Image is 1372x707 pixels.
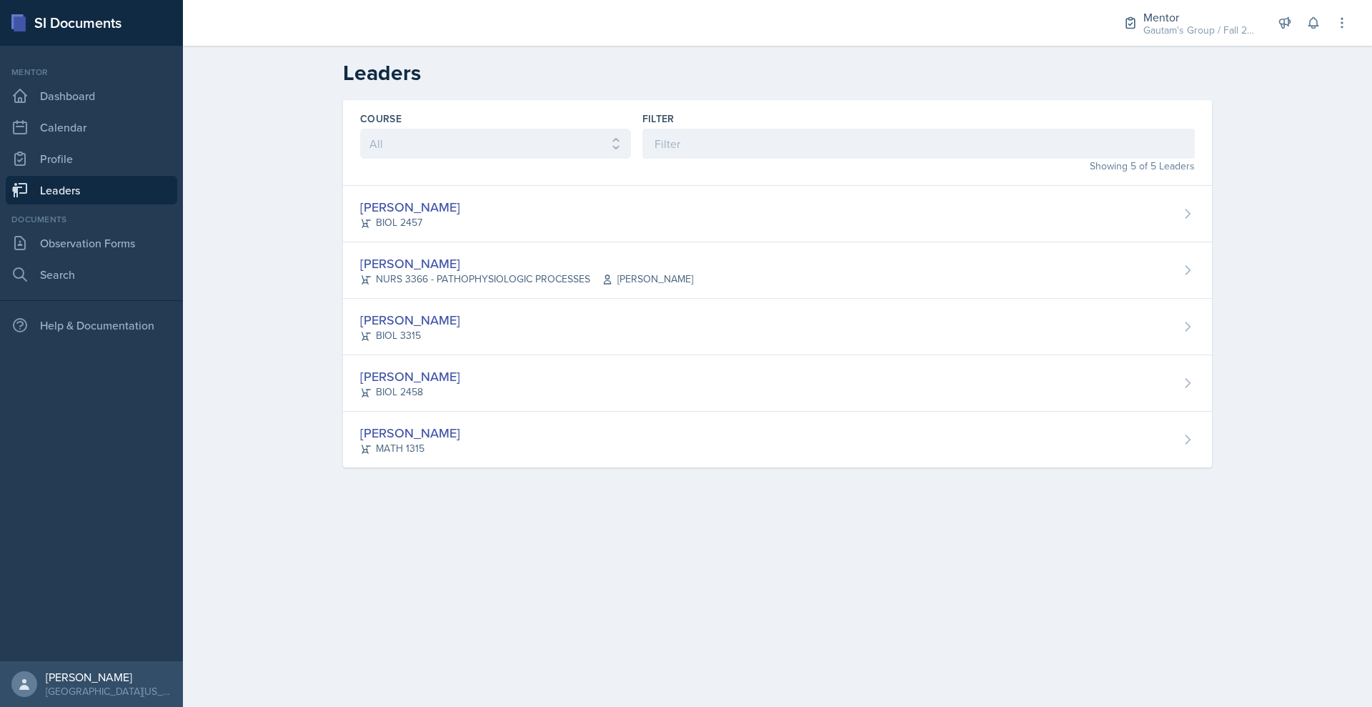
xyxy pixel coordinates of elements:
a: [PERSON_NAME] MATH 1315 [343,412,1212,468]
div: [PERSON_NAME] [46,670,171,684]
a: Search [6,260,177,289]
a: [PERSON_NAME] BIOL 2457 [343,186,1212,242]
div: Mentor [6,66,177,79]
label: Course [360,112,402,126]
div: Help & Documentation [6,311,177,340]
span: [PERSON_NAME] [602,272,693,287]
h2: Leaders [343,60,1212,86]
div: [PERSON_NAME] [360,423,460,443]
a: Calendar [6,113,177,142]
div: BIOL 2458 [360,385,460,400]
div: BIOL 3315 [360,328,460,343]
a: [PERSON_NAME] BIOL 2458 [343,355,1212,412]
div: [PERSON_NAME] [360,254,693,273]
a: Observation Forms [6,229,177,257]
a: [PERSON_NAME] BIOL 3315 [343,299,1212,355]
div: MATH 1315 [360,441,460,456]
a: [PERSON_NAME] NURS 3366 - PATHOPHYSIOLOGIC PROCESSES[PERSON_NAME] [343,242,1212,299]
div: Documents [6,213,177,226]
div: [PERSON_NAME] [360,367,460,386]
div: Mentor [1143,9,1258,26]
div: [PERSON_NAME] [360,310,460,330]
div: Gautam's Group / Fall 2025 [1143,23,1258,38]
div: [PERSON_NAME] [360,197,460,217]
a: Dashboard [6,81,177,110]
div: [GEOGRAPHIC_DATA][US_STATE] [46,684,171,698]
label: Filter [642,112,675,126]
input: Filter [642,129,1195,159]
a: Profile [6,144,177,173]
div: Showing 5 of 5 Leaders [642,159,1195,174]
div: NURS 3366 - PATHOPHYSIOLOGIC PROCESSES [360,272,693,287]
div: BIOL 2457 [360,215,460,230]
a: Leaders [6,176,177,204]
